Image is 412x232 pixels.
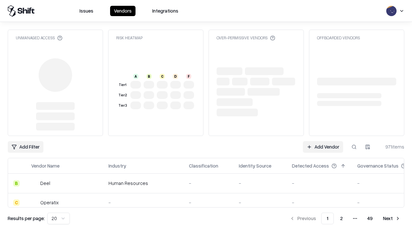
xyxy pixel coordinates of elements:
div: - [189,199,229,206]
div: - [239,180,282,187]
div: - [239,199,282,206]
div: Tier 2 [117,92,128,98]
div: Over-Permissive Vendors [217,35,275,41]
div: Offboarded Vendors [317,35,360,41]
div: 971 items [379,143,404,150]
div: - [292,199,347,206]
button: Integrations [148,6,182,16]
div: - [292,180,347,187]
div: Operatix [40,199,59,206]
div: F [186,74,191,79]
nav: pagination [286,213,404,224]
div: Unmanaged Access [16,35,62,41]
button: Vendors [110,6,136,16]
p: Results per page: [8,215,45,222]
button: Add Filter [8,141,43,153]
div: - [108,199,179,206]
button: Issues [76,6,97,16]
button: 49 [362,213,378,224]
div: Detected Access [292,162,329,169]
div: Vendor Name [31,162,60,169]
div: Classification [189,162,218,169]
div: B [146,74,152,79]
img: Operatix [31,199,38,206]
div: Identity Source [239,162,271,169]
a: Add Vendor [303,141,343,153]
div: Human Resources [108,180,179,187]
img: Deel [31,180,38,187]
button: 2 [335,213,348,224]
div: Risk Heatmap [116,35,143,41]
button: Next [379,213,404,224]
div: C [13,199,20,206]
button: 1 [321,213,334,224]
div: Industry [108,162,126,169]
div: A [133,74,138,79]
div: C [160,74,165,79]
div: Governance Status [357,162,398,169]
div: Tier 3 [117,103,128,108]
div: - [189,180,229,187]
div: D [173,74,178,79]
div: Tier 1 [117,82,128,88]
div: B [13,180,20,187]
div: Deel [40,180,50,187]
